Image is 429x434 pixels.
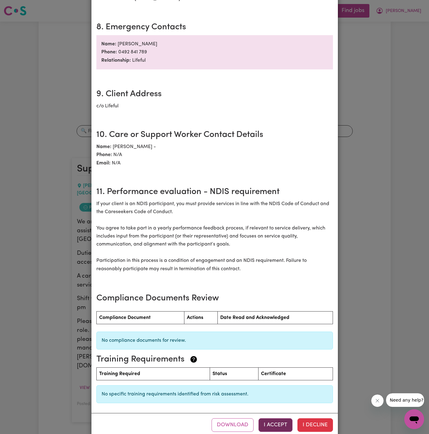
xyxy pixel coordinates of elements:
p: [PERSON_NAME] 0492 841 789 Lifeful [96,35,333,69]
h2: 10. Care or Support Worker Contact Details [96,130,333,140]
iframe: Button to launch messaging window [404,409,424,429]
th: Date Read and Acknowledged [218,312,333,324]
h2: 9. Client Address [96,89,333,100]
button: Accept the contract terms [259,418,292,432]
h3: Training Requirements [96,354,328,365]
div: No compliance documents for review. [96,332,333,349]
p: [PERSON_NAME] - N/A N/A [96,143,333,167]
th: Certificate [259,367,333,380]
button: Decline the contract terms [297,418,333,432]
button: Download contract [212,418,254,432]
b: Phone: [96,152,112,157]
h2: 11. Performance evaluation - NDIS requirement [96,187,333,197]
th: Training Required [96,367,210,380]
iframe: Close message [371,395,384,407]
b: Relationship: [101,58,131,63]
p: c/o Lifeful [96,102,333,110]
p: If your client is an NDIS participant, you must provide services in line with the NDIS Code of Co... [96,200,333,281]
b: Phone: [101,50,117,55]
th: Actions [184,312,217,324]
th: Status [210,367,259,380]
div: No specific training requirements identified from risk assessment. [96,385,333,403]
iframe: Message from company [386,393,424,407]
b: Name: [96,144,111,149]
th: Compliance Document [96,312,184,324]
b: Email: [96,161,111,166]
h2: 8. Emergency Contacts [96,22,333,33]
b: Name: [101,42,116,47]
h3: Compliance Documents Review [96,293,333,304]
